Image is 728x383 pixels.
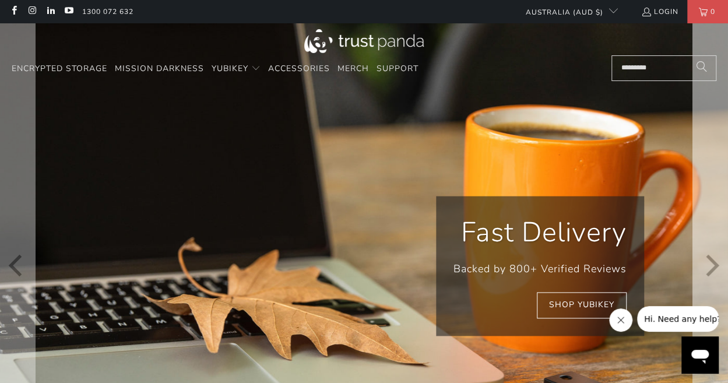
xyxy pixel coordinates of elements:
[687,55,716,81] button: Search
[641,5,678,18] a: Login
[268,63,330,74] span: Accessories
[27,7,37,16] a: Trust Panda Australia on Instagram
[453,261,627,277] p: Backed by 800+ Verified Reviews
[64,7,73,16] a: Trust Panda Australia on YouTube
[115,63,204,74] span: Mission Darkness
[453,213,627,252] p: Fast Delivery
[611,55,716,81] input: Search...
[377,63,418,74] span: Support
[212,63,248,74] span: YubiKey
[115,55,204,83] a: Mission Darkness
[12,55,107,83] a: Encrypted Storage
[681,336,719,374] iframe: Button to launch messaging window
[268,55,330,83] a: Accessories
[337,55,369,83] a: Merch
[12,55,418,83] nav: Translation missing: en.navigation.header.main_nav
[9,7,19,16] a: Trust Panda Australia on Facebook
[7,8,84,17] span: Hi. Need any help?
[637,306,719,332] iframe: Message from company
[82,5,133,18] a: 1300 072 632
[12,63,107,74] span: Encrypted Storage
[537,292,627,318] a: Shop YubiKey
[609,308,632,332] iframe: Close message
[45,7,55,16] a: Trust Panda Australia on LinkedIn
[212,55,261,83] summary: YubiKey
[337,63,369,74] span: Merch
[377,55,418,83] a: Support
[304,29,424,53] img: Trust Panda Australia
